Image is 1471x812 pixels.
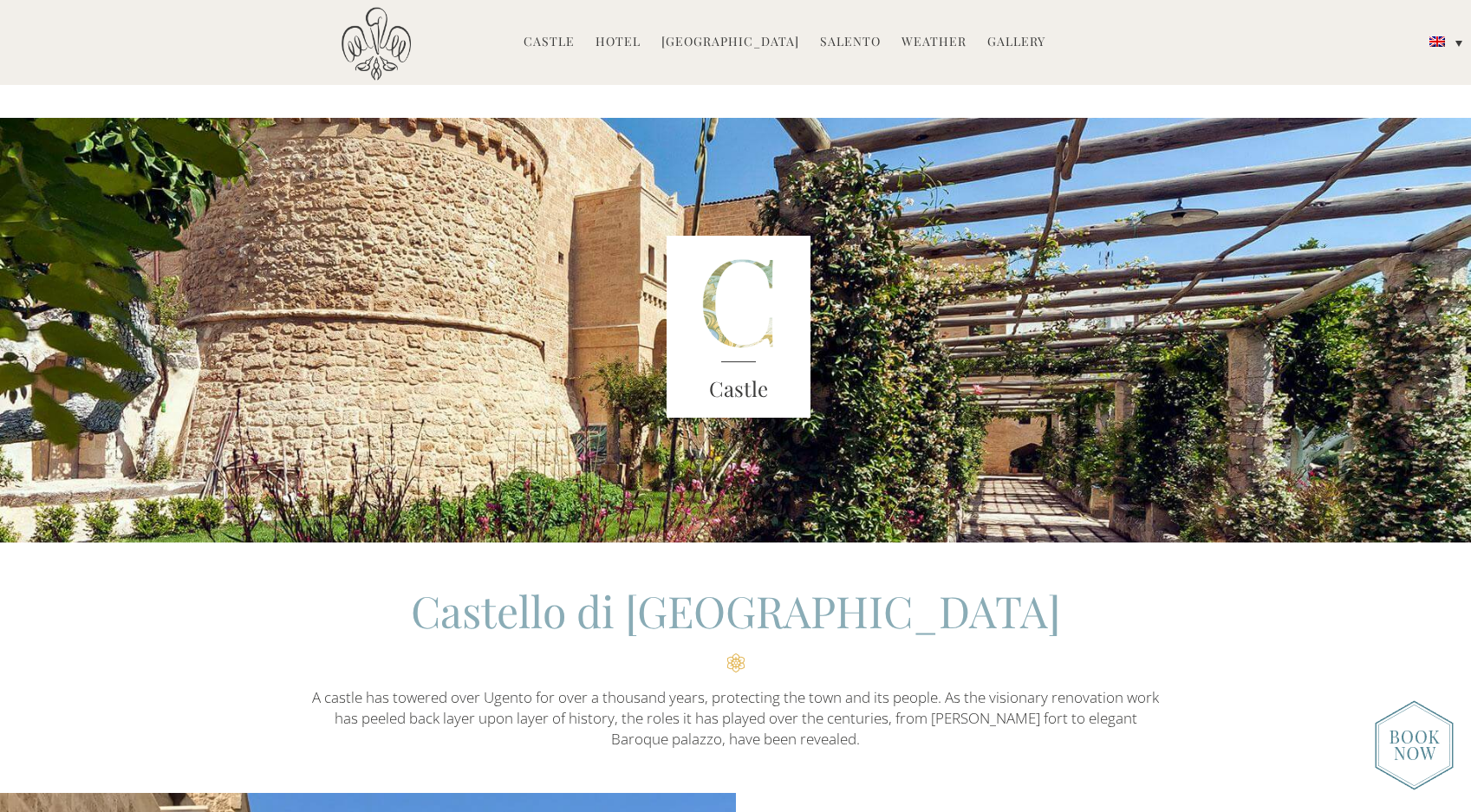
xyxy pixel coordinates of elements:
[1429,36,1445,47] img: English
[667,374,810,405] h3: Castle
[311,687,1161,750] p: A castle has towered over Ugento for over a thousand years, protecting the town and its people. A...
[596,33,641,53] a: Hotel
[661,33,799,53] a: [GEOGRAPHIC_DATA]
[901,33,967,53] a: Weather
[524,33,575,53] a: Castle
[667,236,810,418] img: castle-letter.png
[311,581,1161,672] h2: Castello di [GEOGRAPHIC_DATA]
[342,7,411,81] img: Castello di Ugento
[820,33,881,53] a: Salento
[1375,700,1454,790] img: new-booknow.png
[987,33,1045,53] a: Gallery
